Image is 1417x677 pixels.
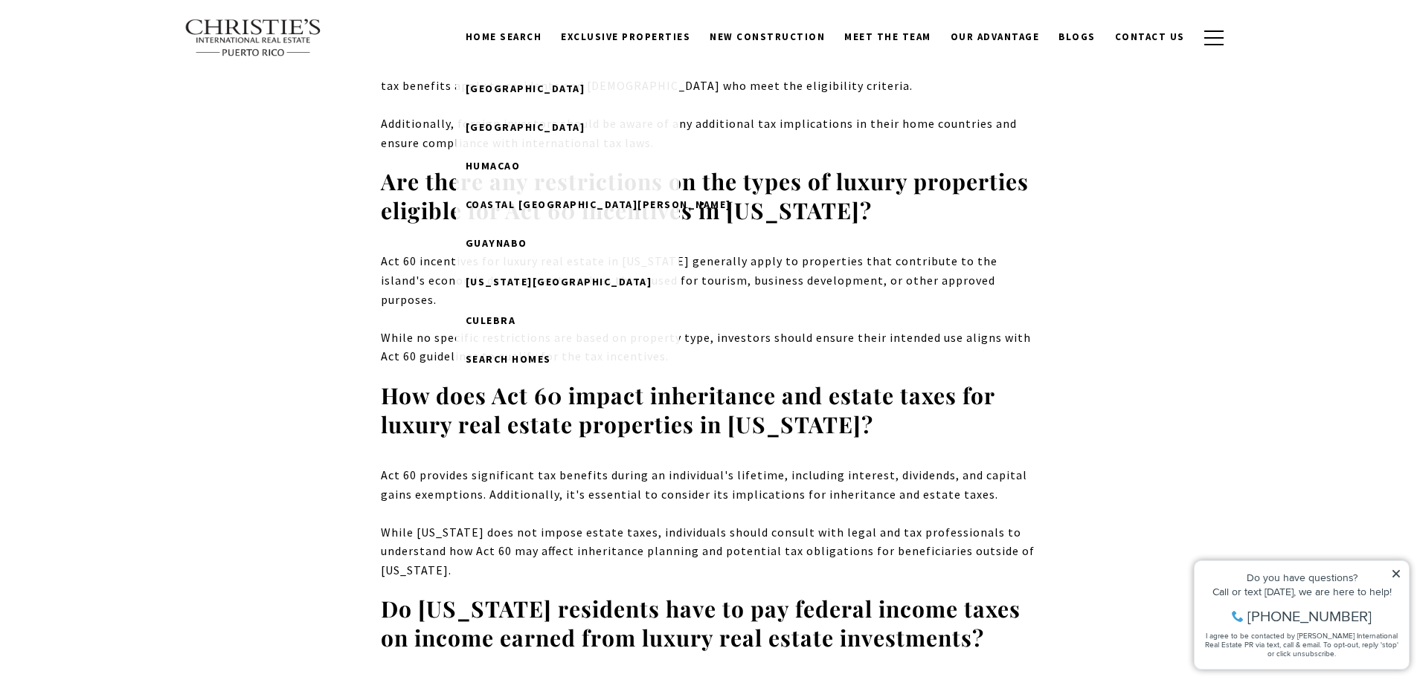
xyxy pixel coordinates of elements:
span: Our Advantage [951,30,1040,43]
div: Call or text [DATE], we are here to help! [16,48,215,58]
a: New Construction [700,23,835,51]
a: Our Advantage [941,23,1050,51]
a: [GEOGRAPHIC_DATA] [456,108,679,146]
a: Coastal [GEOGRAPHIC_DATA][PERSON_NAME] [456,185,679,224]
p: Act 60 incentives for luxury real estate in [US_STATE] generally apply to properties that contrib... [381,252,1037,366]
a: Humacao [456,146,679,185]
span: Search Homes [466,352,551,366]
p: Act 60 provides significant tax benefits during an individual's lifetime, including interest, div... [381,466,1037,580]
img: Christie's International Real Estate text transparent background [184,19,323,57]
span: [GEOGRAPHIC_DATA] [466,120,585,134]
a: Blogs [1049,23,1105,51]
a: Search Homes [456,340,679,378]
div: Do you have questions? [16,33,215,44]
a: [US_STATE][GEOGRAPHIC_DATA] [456,262,679,301]
span: Guaynabo [466,236,527,250]
span: Humacao [466,159,521,172]
strong: How does Act 60 impact inheritance and estate taxes for luxury real estate properties in [US_STATE]? [381,380,995,439]
span: I agree to be contacted by [PERSON_NAME] International Real Estate PR via text, call & email. To ... [19,91,212,120]
strong: Do [US_STATE] residents have to pay federal income taxes on income earned from luxury real estate... [381,594,1021,652]
button: button [1195,16,1233,59]
strong: Are there any restrictions on the types of luxury properties eligible for Act 60 incentives in [U... [381,166,1029,225]
span: Coastal [GEOGRAPHIC_DATA][PERSON_NAME] [466,198,731,211]
span: [PHONE_NUMBER] [61,70,185,85]
p: Foreign investors can benefit from Act 60 incentives when investing in luxury real estate in [US_... [381,57,1037,152]
span: New Construction [710,30,825,43]
span: [US_STATE][GEOGRAPHIC_DATA] [466,275,652,288]
span: Blogs [1058,30,1096,43]
a: Guaynabo [456,224,679,262]
a: Meet the Team [835,23,941,51]
a: Home Search [456,23,552,51]
span: Culebra [466,314,516,327]
span: Exclusive Properties [561,30,690,43]
span: [GEOGRAPHIC_DATA] [466,82,585,95]
a: Exclusive Properties [551,23,700,51]
a: Culebra [456,301,679,340]
a: [GEOGRAPHIC_DATA] [456,69,679,108]
span: Contact Us [1115,30,1185,43]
